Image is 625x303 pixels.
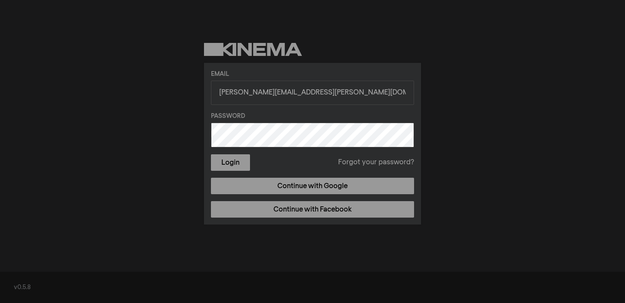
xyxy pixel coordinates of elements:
a: Continue with Google [211,178,414,194]
button: Login [211,154,250,171]
a: Continue with Facebook [211,201,414,218]
label: Password [211,112,414,121]
a: Forgot your password? [338,157,414,168]
div: v0.5.8 [14,283,611,292]
label: Email [211,70,414,79]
